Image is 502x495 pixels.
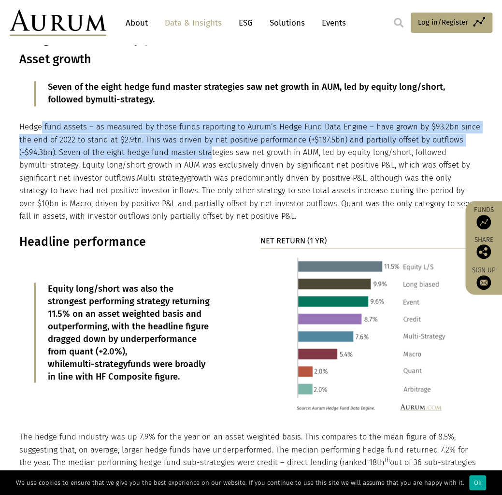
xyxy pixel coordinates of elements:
[317,14,346,32] a: Events
[234,14,258,32] a: ESG
[70,358,128,369] span: multi-strategy
[476,215,491,229] img: Access Funds
[411,13,492,33] a: Log in/Register
[48,81,454,106] p: Seven of the eight hedge fund master strategies saw net growth in AUM, led by equity long/short, ...
[130,468,135,476] sup: th
[137,173,187,183] span: Multi-strategy
[19,52,481,67] h3: Asset growth
[476,275,491,290] img: Sign up to our newsletter
[260,236,327,245] strong: NET RETURN (1 YR)
[121,14,153,32] a: About
[160,14,227,32] a: Data & Insights
[95,94,153,105] span: multi-strategy
[469,475,486,490] div: Ok
[394,18,403,28] img: search.svg
[48,283,213,382] p: Equity long/short was also the strongest performing strategy returning 11.5% on an asset weighted...
[19,121,481,223] p: Hedge fund assets – as measured by those funds reporting to Aurum’s Hedge Fund Data Engine – have...
[28,160,78,170] span: multi-strategy
[418,16,468,28] span: Log in/Register
[470,206,497,229] a: Funds
[10,10,106,36] img: Aurum
[385,456,390,463] sup: th
[265,14,310,32] a: Solutions
[470,266,497,290] a: Sign up
[470,237,497,259] div: Share
[476,244,491,259] img: Share this post
[19,235,240,249] h3: Headline performance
